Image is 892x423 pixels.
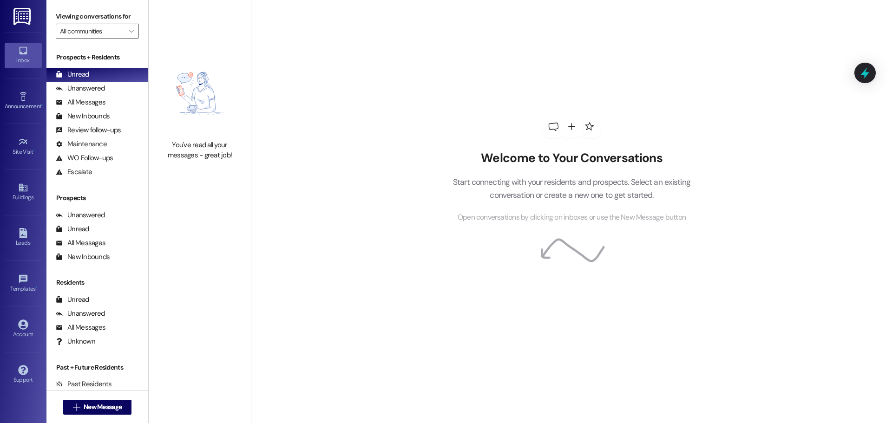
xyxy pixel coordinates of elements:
[56,84,105,93] div: Unanswered
[439,176,704,202] p: Start connecting with your residents and prospects. Select an existing conversation or create a n...
[56,323,105,332] div: All Messages
[458,212,686,223] span: Open conversations by clicking on inboxes or use the New Message button
[129,27,134,35] i: 
[56,9,139,24] label: Viewing conversations for
[439,151,704,166] h2: Welcome to Your Conversations
[56,224,89,234] div: Unread
[56,153,113,163] div: WO Follow-ups
[73,403,80,411] i: 
[41,102,43,108] span: •
[159,51,241,136] img: empty-state
[56,337,95,346] div: Unknown
[56,98,105,107] div: All Messages
[46,193,148,203] div: Prospects
[56,210,105,220] div: Unanswered
[56,167,92,177] div: Escalate
[36,284,37,291] span: •
[159,140,241,160] div: You've read all your messages - great job!
[46,363,148,372] div: Past + Future Residents
[46,278,148,287] div: Residents
[56,309,105,319] div: Unanswered
[56,111,110,121] div: New Inbounds
[56,252,110,262] div: New Inbounds
[13,8,33,25] img: ResiDesk Logo
[84,402,122,412] span: New Message
[5,225,42,250] a: Leads
[5,271,42,296] a: Templates •
[60,24,124,39] input: All communities
[46,52,148,62] div: Prospects + Residents
[5,180,42,205] a: Buildings
[56,139,107,149] div: Maintenance
[56,295,89,305] div: Unread
[56,125,121,135] div: Review follow-ups
[5,134,42,159] a: Site Visit •
[5,317,42,342] a: Account
[56,379,112,389] div: Past Residents
[56,238,105,248] div: All Messages
[5,43,42,68] a: Inbox
[56,70,89,79] div: Unread
[63,400,132,415] button: New Message
[5,362,42,387] a: Support
[33,147,35,154] span: •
